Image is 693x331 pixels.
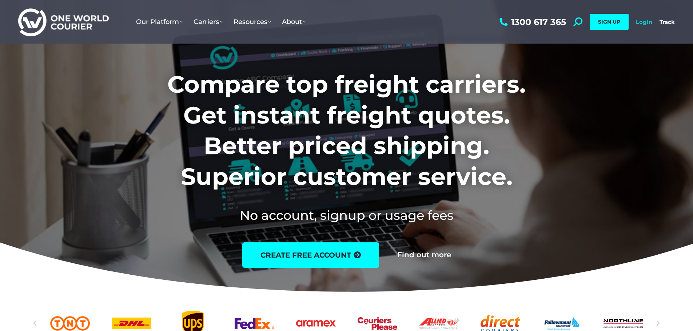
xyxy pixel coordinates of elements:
a: 1300 617 365 [498,17,566,27]
span: About [282,18,306,26]
a: SIGN UP [590,14,629,30]
span: Resources [234,18,271,26]
span: SIGN UP [598,19,620,25]
a: Login [636,19,652,25]
h2: No account, signup or usage fees [119,206,574,224]
img: One World Courier [18,7,109,37]
a: About [276,11,311,33]
span: Carriers [194,18,223,26]
span: Our Platform [136,18,183,26]
a: Find out more [397,251,451,259]
a: Track [660,19,675,25]
a: Resources [228,11,276,33]
a: Our Platform [131,11,188,33]
h1: Compare top freight carriers. Get instant freight quotes. Better priced shipping. Superior custom... [119,69,574,192]
a: create free account [242,242,379,268]
a: Carriers [188,11,228,33]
